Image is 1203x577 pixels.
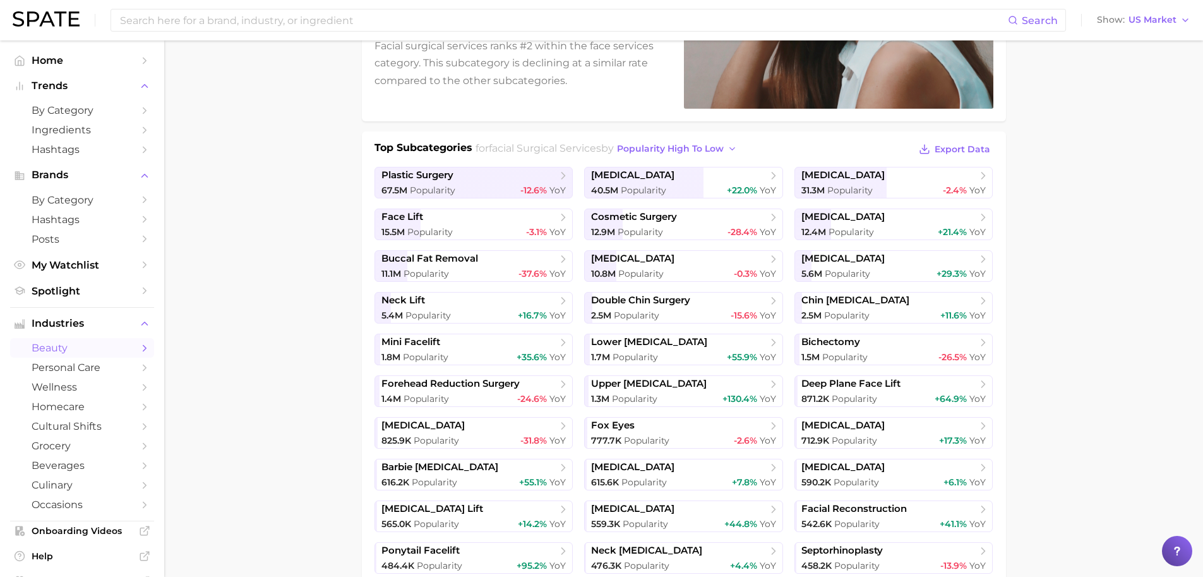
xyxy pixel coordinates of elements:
[381,310,403,321] span: 5.4m
[32,342,133,354] span: beauty
[381,461,498,473] span: barbie [MEDICAL_DATA]
[10,436,154,456] a: grocery
[969,268,986,279] span: YoY
[518,310,547,321] span: +16.7%
[801,351,820,363] span: 1.5m
[794,292,993,324] a: chin [MEDICAL_DATA]2.5m Popularity+11.6% YoY
[10,255,154,275] a: My Watchlist
[374,417,573,449] a: [MEDICAL_DATA]825.9k Popularity-31.8% YoY
[760,226,776,238] span: YoY
[10,314,154,333] button: Industries
[801,503,907,515] span: facial reconstruction
[624,560,669,571] span: Popularity
[760,477,776,488] span: YoY
[32,233,133,245] span: Posts
[801,226,826,238] span: 12.4m
[520,185,547,196] span: -12.6%
[549,310,566,321] span: YoY
[940,560,967,571] span: -13.9%
[374,375,573,407] a: forehead reduction surgery1.4m Popularity-24.6% YoY
[119,9,1008,31] input: Search here for a brand, industry, or ingredient
[760,351,776,363] span: YoY
[584,417,783,449] a: fox eyes777.7k Popularity-2.6% YoY
[832,435,877,446] span: Popularity
[549,518,566,530] span: YoY
[794,209,993,240] a: [MEDICAL_DATA]12.4m Popularity+21.4% YoY
[731,310,757,321] span: -15.6%
[374,292,573,324] a: neck lift5.4m Popularity+16.7% YoY
[916,140,993,158] button: Export Data
[935,144,990,155] span: Export Data
[591,560,621,571] span: 476.3k
[1128,16,1176,23] span: US Market
[969,185,986,196] span: YoY
[591,461,674,473] span: [MEDICAL_DATA]
[801,477,831,488] span: 590.2k
[32,124,133,136] span: Ingredients
[10,358,154,377] a: personal care
[760,518,776,530] span: YoY
[381,268,401,279] span: 11.1m
[549,477,566,488] span: YoY
[404,268,449,279] span: Popularity
[10,210,154,229] a: Hashtags
[10,120,154,140] a: Ingredients
[32,214,133,226] span: Hashtags
[801,435,829,446] span: 712.9k
[623,518,668,530] span: Popularity
[969,518,986,530] span: YoY
[591,169,674,181] span: [MEDICAL_DATA]
[794,334,993,365] a: bichectomy1.5m Popularity-26.5% YoY
[940,310,967,321] span: +11.6%
[32,143,133,155] span: Hashtags
[801,560,832,571] span: 458.2k
[526,226,547,238] span: -3.1%
[591,420,635,432] span: fox eyes
[381,169,453,181] span: plastic surgery
[381,518,411,530] span: 565.0k
[591,393,609,404] span: 1.3m
[801,336,860,348] span: bichectomy
[381,378,520,390] span: forehead reduction surgery
[518,518,547,530] span: +14.2%
[549,185,566,196] span: YoY
[10,397,154,416] a: homecare
[405,310,451,321] span: Popularity
[381,253,478,265] span: buccal fat removal
[476,142,741,154] span: for by
[414,435,459,446] span: Popularity
[591,545,702,557] span: neck [MEDICAL_DATA]
[10,547,154,566] a: Help
[10,166,154,185] button: Brands
[584,292,783,324] a: double chin surgery2.5m Popularity-15.6% YoY
[760,310,776,321] span: YoY
[760,393,776,404] span: YoY
[832,393,877,404] span: Popularity
[32,104,133,116] span: by Category
[969,560,986,571] span: YoY
[969,477,986,488] span: YoY
[621,477,667,488] span: Popularity
[969,393,986,404] span: YoY
[591,295,690,307] span: double chin surgery
[727,351,757,363] span: +55.9%
[10,51,154,70] a: Home
[591,351,610,363] span: 1.7m
[617,143,724,154] span: popularity high to low
[32,259,133,271] span: My Watchlist
[613,351,658,363] span: Popularity
[32,285,133,297] span: Spotlight
[381,560,414,571] span: 484.4k
[591,253,674,265] span: [MEDICAL_DATA]
[801,253,885,265] span: [MEDICAL_DATA]
[939,435,967,446] span: +17.3%
[32,550,133,562] span: Help
[584,542,783,574] a: neck [MEDICAL_DATA]476.3k Popularity+4.4% YoY
[624,435,669,446] span: Popularity
[591,211,677,223] span: cosmetic surgery
[938,226,967,238] span: +21.4%
[591,378,707,390] span: upper [MEDICAL_DATA]
[591,336,707,348] span: lower [MEDICAL_DATA]
[32,459,133,471] span: beverages
[10,140,154,159] a: Hashtags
